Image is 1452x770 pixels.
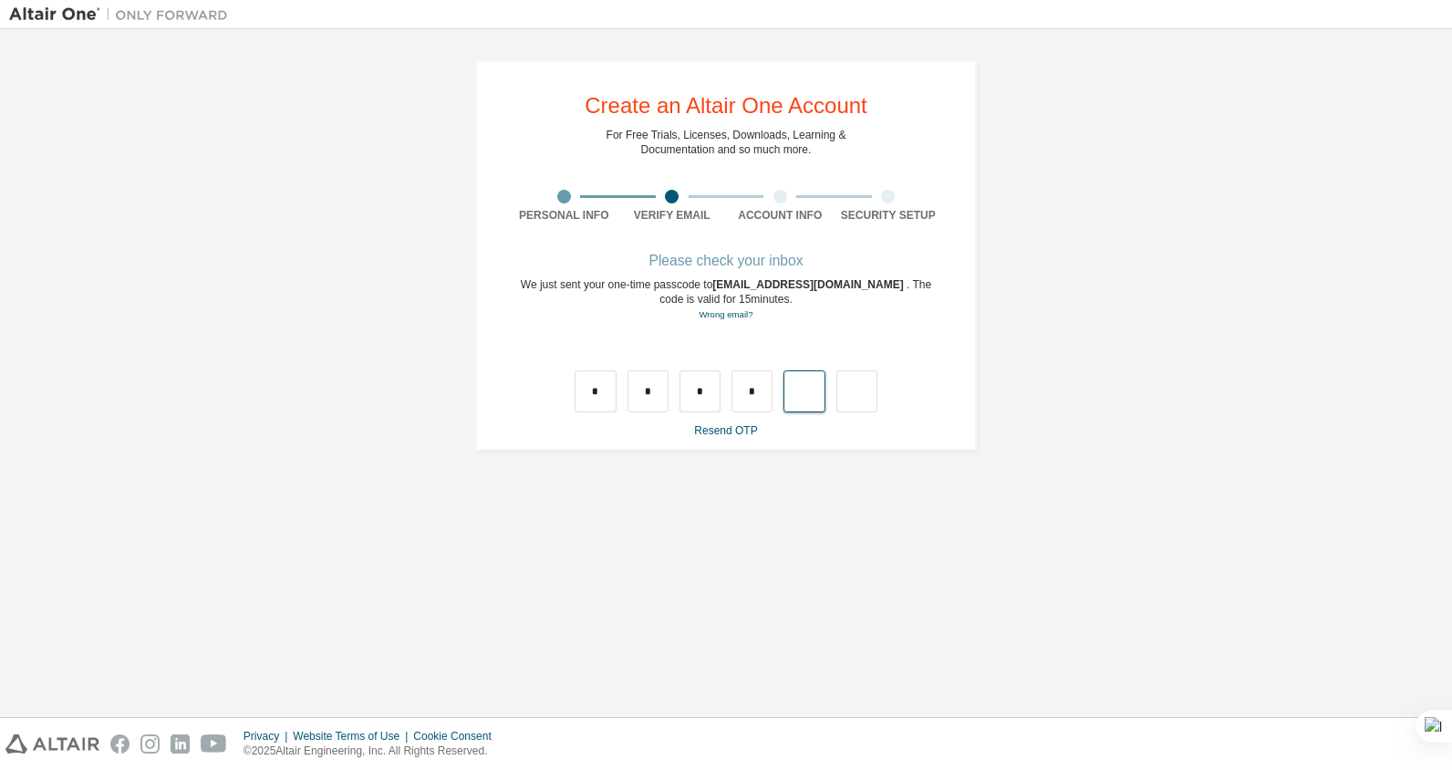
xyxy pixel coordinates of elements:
[5,734,99,754] img: altair_logo.svg
[510,277,942,322] div: We just sent your one-time passcode to . The code is valid for 15 minutes.
[413,729,502,744] div: Cookie Consent
[293,729,413,744] div: Website Terms of Use
[9,5,237,24] img: Altair One
[110,734,130,754] img: facebook.svg
[726,208,835,223] div: Account Info
[140,734,160,754] img: instagram.svg
[835,208,943,223] div: Security Setup
[694,424,757,437] a: Resend OTP
[244,729,293,744] div: Privacy
[510,255,942,266] div: Please check your inbox
[712,278,907,291] span: [EMAIL_ADDRESS][DOMAIN_NAME]
[585,95,867,117] div: Create an Altair One Account
[510,208,618,223] div: Personal Info
[618,208,727,223] div: Verify Email
[699,309,752,319] a: Go back to the registration form
[244,744,503,759] p: © 2025 Altair Engineering, Inc. All Rights Reserved.
[171,734,190,754] img: linkedin.svg
[201,734,227,754] img: youtube.svg
[607,128,846,157] div: For Free Trials, Licenses, Downloads, Learning & Documentation and so much more.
